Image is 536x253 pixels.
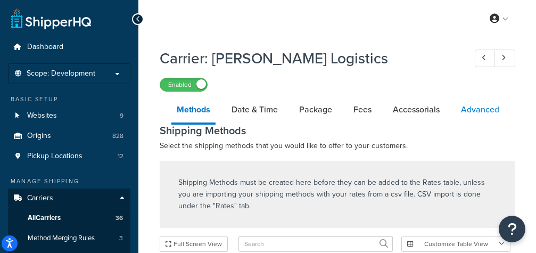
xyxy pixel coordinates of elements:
[119,234,123,243] span: 3
[27,111,57,120] span: Websites
[8,126,130,146] a: Origins828
[8,189,130,208] a: Carriers
[160,236,228,252] button: Full Screen View
[8,146,130,166] a: Pickup Locations12
[112,132,123,141] span: 828
[118,152,123,161] span: 12
[160,48,455,69] h1: Carrier: [PERSON_NAME] Logistics
[8,106,130,126] a: Websites9
[28,234,95,243] span: Method Merging Rules
[8,177,130,186] div: Manage Shipping
[475,50,496,67] a: Previous Record
[8,228,130,248] li: Method Merging Rules
[8,228,130,248] a: Method Merging Rules3
[112,97,161,123] a: Properties
[27,194,53,203] span: Carriers
[348,97,377,123] a: Fees
[27,132,51,141] span: Origins
[226,97,283,123] a: Date & Time
[27,69,95,78] span: Scope: Development
[116,214,123,223] span: 36
[401,236,510,252] button: Customize Table View
[456,97,505,123] a: Advanced
[171,97,216,125] a: Methods
[499,216,525,242] button: Open Resource Center
[494,50,515,67] a: Next Record
[8,208,130,228] a: AllCarriers36
[27,43,63,52] span: Dashboard
[160,78,207,91] label: Enabled
[120,111,123,120] span: 9
[387,97,445,123] a: Accessorials
[238,236,393,252] input: Search
[178,177,496,212] p: Shipping Methods must be created here before they can be added to the Rates table, unless you are...
[160,140,515,152] p: Select the shipping methods that you would like to offer to your customers.
[8,95,130,104] div: Basic Setup
[8,37,130,57] a: Dashboard
[8,106,130,126] li: Websites
[27,152,83,161] span: Pickup Locations
[28,214,61,223] span: All Carriers
[8,126,130,146] li: Origins
[8,146,130,166] li: Pickup Locations
[160,125,515,136] h3: Shipping Methods
[294,97,337,123] a: Package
